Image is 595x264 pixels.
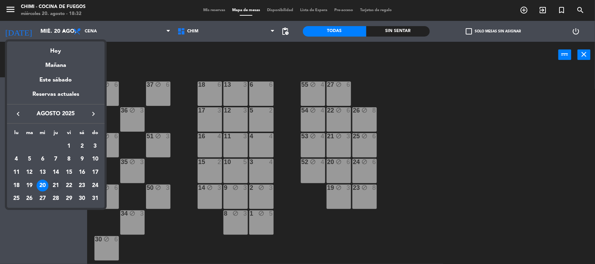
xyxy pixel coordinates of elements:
div: Mañana [7,56,105,70]
div: 13 [37,166,48,178]
td: 5 de agosto de 2025 [23,153,36,166]
div: 15 [63,166,75,178]
td: 25 de agosto de 2025 [10,192,23,205]
span: agosto 2025 [24,109,87,118]
div: 17 [89,166,101,178]
td: 13 de agosto de 2025 [36,166,49,179]
td: 9 de agosto de 2025 [76,153,89,166]
td: 27 de agosto de 2025 [36,192,49,205]
div: 12 [24,166,36,178]
div: 4 [10,153,22,165]
div: 7 [50,153,62,165]
div: 14 [50,166,62,178]
th: viernes [62,129,76,140]
div: 2 [76,140,88,152]
div: 20 [37,180,48,192]
td: 18 de agosto de 2025 [10,179,23,192]
td: 8 de agosto de 2025 [62,153,76,166]
td: 4 de agosto de 2025 [10,153,23,166]
div: 23 [76,180,88,192]
td: 1 de agosto de 2025 [62,140,76,153]
div: 11 [10,166,22,178]
td: 16 de agosto de 2025 [76,166,89,179]
div: 28 [50,193,62,204]
div: 22 [63,180,75,192]
td: 21 de agosto de 2025 [49,179,62,192]
th: lunes [10,129,23,140]
td: 2 de agosto de 2025 [76,140,89,153]
td: 6 de agosto de 2025 [36,153,49,166]
td: 28 de agosto de 2025 [49,192,62,205]
div: 5 [24,153,36,165]
td: AGO. [10,140,62,153]
div: 3 [89,140,101,152]
td: 11 de agosto de 2025 [10,166,23,179]
div: 31 [89,193,101,204]
td: 7 de agosto de 2025 [49,153,62,166]
div: Hoy [7,41,105,56]
td: 29 de agosto de 2025 [62,192,76,205]
button: keyboard_arrow_right [87,109,100,118]
th: sábado [76,129,89,140]
td: 30 de agosto de 2025 [76,192,89,205]
div: 29 [63,193,75,204]
td: 20 de agosto de 2025 [36,179,49,192]
div: 9 [76,153,88,165]
div: 16 [76,166,88,178]
div: 1 [63,140,75,152]
div: 25 [10,193,22,204]
th: domingo [89,129,102,140]
td: 14 de agosto de 2025 [49,166,62,179]
button: keyboard_arrow_left [12,109,24,118]
div: 27 [37,193,48,204]
td: 12 de agosto de 2025 [23,166,36,179]
th: jueves [49,129,62,140]
td: 19 de agosto de 2025 [23,179,36,192]
i: keyboard_arrow_left [14,110,22,118]
td: 15 de agosto de 2025 [62,166,76,179]
div: 21 [50,180,62,192]
i: keyboard_arrow_right [89,110,98,118]
div: 24 [89,180,101,192]
div: 6 [37,153,48,165]
td: 17 de agosto de 2025 [89,166,102,179]
td: 22 de agosto de 2025 [62,179,76,192]
td: 24 de agosto de 2025 [89,179,102,192]
div: 10 [89,153,101,165]
div: 8 [63,153,75,165]
td: 26 de agosto de 2025 [23,192,36,205]
div: 18 [10,180,22,192]
th: martes [23,129,36,140]
td: 23 de agosto de 2025 [76,179,89,192]
td: 10 de agosto de 2025 [89,153,102,166]
div: 26 [24,193,36,204]
th: miércoles [36,129,49,140]
div: Este sábado [7,70,105,90]
div: Reservas actuales [7,90,105,104]
div: 19 [24,180,36,192]
div: 30 [76,193,88,204]
td: 3 de agosto de 2025 [89,140,102,153]
td: 31 de agosto de 2025 [89,192,102,205]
